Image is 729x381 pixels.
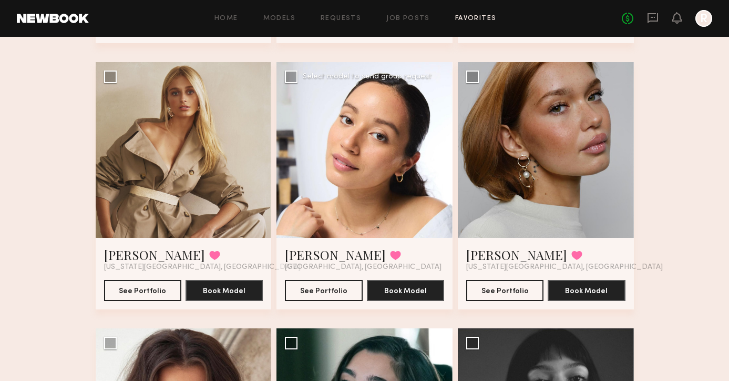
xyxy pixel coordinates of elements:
[104,280,181,301] button: See Portfolio
[186,280,263,301] button: Book Model
[455,15,497,22] a: Favorites
[285,246,386,263] a: [PERSON_NAME]
[466,246,567,263] a: [PERSON_NAME]
[548,286,625,295] a: Book Model
[367,280,444,301] button: Book Model
[104,263,301,272] span: [US_STATE][GEOGRAPHIC_DATA], [GEOGRAPHIC_DATA]
[285,263,441,272] span: [GEOGRAPHIC_DATA], [GEOGRAPHIC_DATA]
[367,286,444,295] a: Book Model
[186,286,263,295] a: Book Model
[466,280,543,301] button: See Portfolio
[466,263,663,272] span: [US_STATE][GEOGRAPHIC_DATA], [GEOGRAPHIC_DATA]
[285,280,362,301] button: See Portfolio
[263,15,295,22] a: Models
[321,15,361,22] a: Requests
[548,280,625,301] button: Book Model
[386,15,430,22] a: Job Posts
[303,73,432,81] div: Select model to send group request
[104,246,205,263] a: [PERSON_NAME]
[214,15,238,22] a: Home
[695,10,712,27] a: R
